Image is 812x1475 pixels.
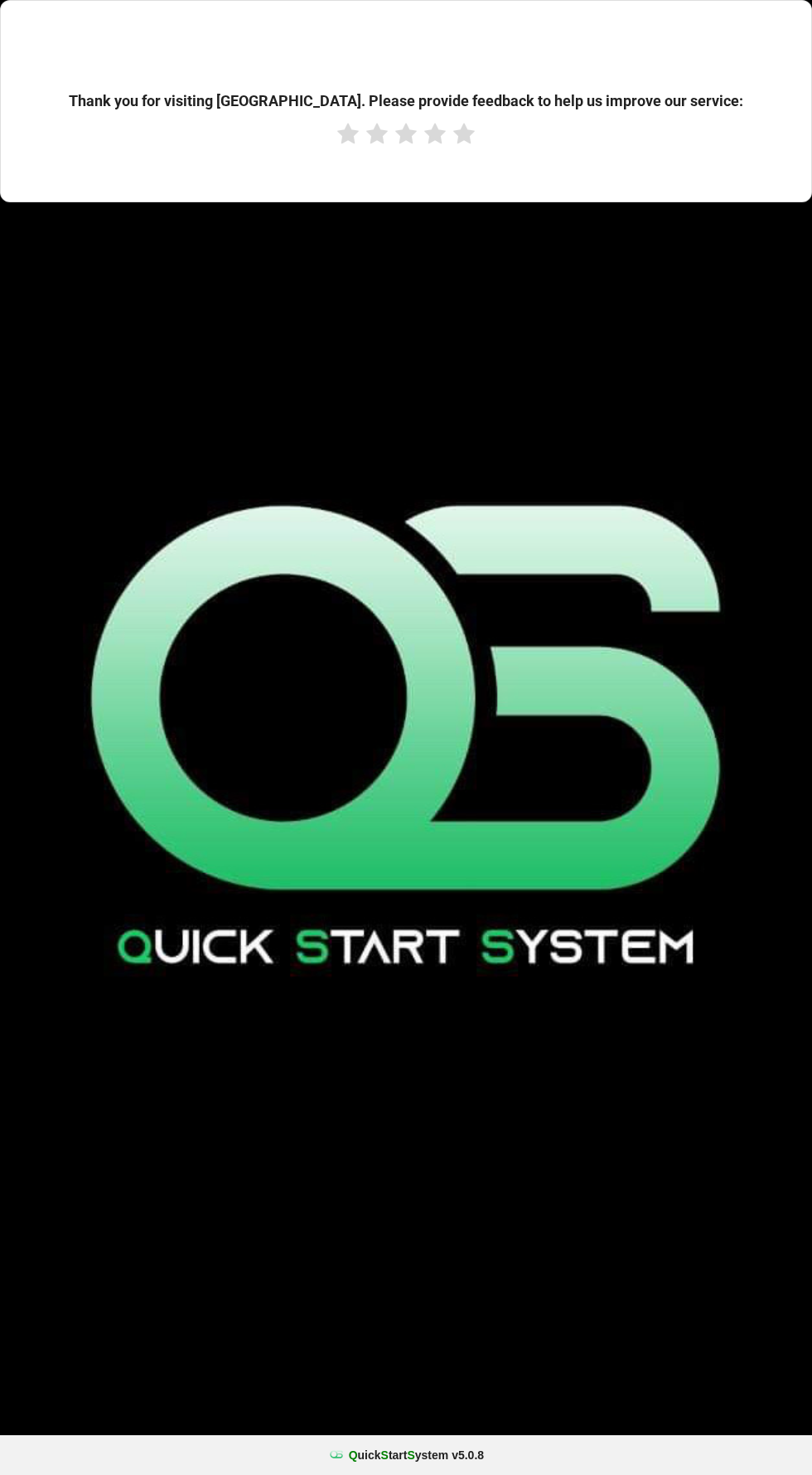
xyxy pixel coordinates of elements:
span: S [381,1448,389,1462]
span: Q [349,1448,358,1462]
img: favicon.ico [328,1447,345,1463]
h3: Thank you for visiting [GEOGRAPHIC_DATA]. Please provide feedback to help us improve our service: [54,91,758,110]
b: uick tart ystem v 5.0.8 [349,1447,484,1463]
span: S [407,1448,414,1462]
